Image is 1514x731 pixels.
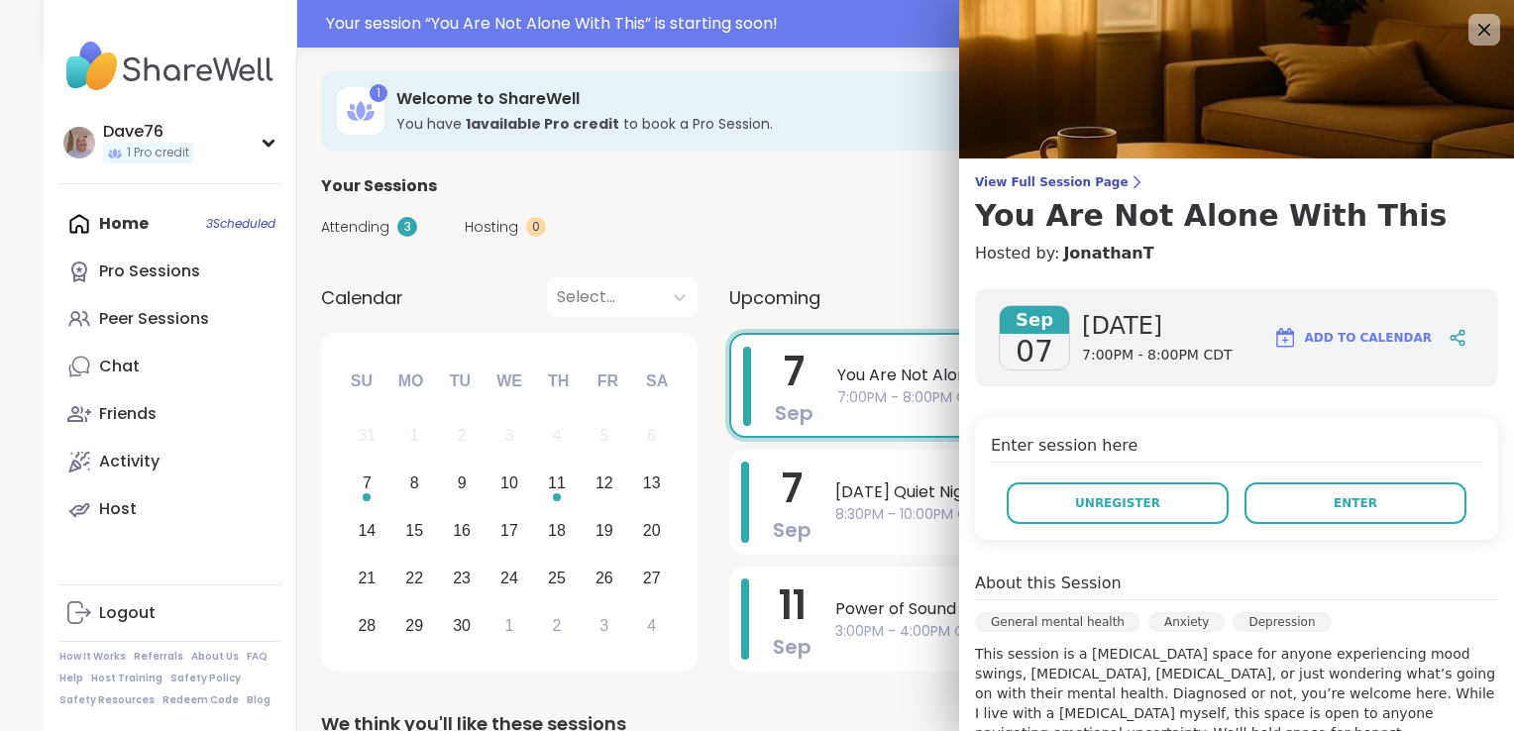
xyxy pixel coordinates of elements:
[1075,494,1160,512] span: Unregister
[393,463,436,505] div: Choose Monday, September 8th, 2025
[99,308,209,330] div: Peer Sessions
[346,510,388,553] div: Choose Sunday, September 14th, 2025
[441,415,484,458] div: Not available Tuesday, September 2nd, 2025
[1264,314,1441,362] button: Add to Calendar
[583,510,625,553] div: Choose Friday, September 19th, 2025
[466,114,619,134] b: 1 available Pro credit
[326,12,1459,36] div: Your session “ You Are Not Alone With This ” is starting soon!
[346,604,388,647] div: Choose Sunday, September 28th, 2025
[321,217,389,238] span: Attending
[1000,306,1069,334] span: Sep
[643,470,661,496] div: 13
[127,145,189,161] span: 1 Pro credit
[162,693,239,707] a: Redeem Code
[630,604,673,647] div: Choose Saturday, October 4th, 2025
[59,589,280,637] a: Logout
[465,217,518,238] span: Hosting
[441,510,484,553] div: Choose Tuesday, September 16th, 2025
[583,557,625,599] div: Choose Friday, September 26th, 2025
[346,557,388,599] div: Choose Sunday, September 21st, 2025
[1016,334,1053,369] span: 07
[837,364,1409,387] span: You Are Not Alone With This
[103,121,193,143] div: Dave76
[405,612,423,639] div: 29
[396,88,1237,110] h3: Welcome to ShareWell
[773,633,811,661] span: Sep
[453,612,471,639] div: 30
[536,415,579,458] div: Not available Thursday, September 4th, 2025
[393,557,436,599] div: Choose Monday, September 22nd, 2025
[586,360,629,403] div: Fr
[441,463,484,505] div: Choose Tuesday, September 9th, 2025
[583,463,625,505] div: Choose Friday, September 12th, 2025
[595,470,613,496] div: 12
[536,510,579,553] div: Choose Thursday, September 18th, 2025
[59,343,280,390] a: Chat
[975,572,1122,595] h4: About this Session
[363,470,372,496] div: 7
[99,451,160,472] div: Activity
[784,344,805,399] span: 7
[975,174,1498,234] a: View Full Session PageYou Are Not Alone With This
[643,517,661,544] div: 20
[536,463,579,505] div: Choose Thursday, September 11th, 2025
[537,360,581,403] div: Th
[643,565,661,591] div: 27
[358,517,376,544] div: 14
[548,565,566,591] div: 25
[393,510,436,553] div: Choose Monday, September 15th, 2025
[396,114,1237,134] h3: You have to book a Pro Session.
[775,399,813,427] span: Sep
[59,390,280,438] a: Friends
[526,217,546,237] div: 0
[488,463,531,505] div: Choose Wednesday, September 10th, 2025
[599,612,608,639] div: 3
[595,565,613,591] div: 26
[583,415,625,458] div: Not available Friday, September 5th, 2025
[410,470,419,496] div: 8
[1233,612,1331,632] div: Depression
[782,461,803,516] span: 7
[134,650,183,664] a: Referrals
[975,174,1498,190] span: View Full Session Page
[630,557,673,599] div: Choose Saturday, September 27th, 2025
[370,84,387,102] div: 1
[505,422,514,449] div: 3
[441,557,484,599] div: Choose Tuesday, September 23rd, 2025
[975,198,1498,234] h3: You Are Not Alone With This
[441,604,484,647] div: Choose Tuesday, September 30th, 2025
[835,597,1411,621] span: Power of Sound Healing: [MEDICAL_DATA]
[975,612,1140,632] div: General mental health
[321,284,403,311] span: Calendar
[393,604,436,647] div: Choose Monday, September 29th, 2025
[548,517,566,544] div: 18
[59,248,280,295] a: Pro Sessions
[647,612,656,639] div: 4
[358,422,376,449] div: 31
[59,438,280,485] a: Activity
[548,470,566,496] div: 11
[975,242,1498,265] h4: Hosted by:
[397,217,417,237] div: 3
[393,415,436,458] div: Not available Monday, September 1st, 2025
[59,32,280,101] img: ShareWell Nav Logo
[170,672,241,685] a: Safety Policy
[458,422,467,449] div: 2
[91,672,162,685] a: Host Training
[247,693,270,707] a: Blog
[1082,346,1232,365] span: 7:00PM - 8:00PM CDT
[1305,329,1432,347] span: Add to Calendar
[59,650,126,664] a: How It Works
[99,403,157,425] div: Friends
[487,360,531,403] div: We
[405,565,423,591] div: 22
[1063,242,1153,265] a: JonathanT
[346,463,388,505] div: Choose Sunday, September 7th, 2025
[59,693,155,707] a: Safety Resources
[1334,494,1377,512] span: Enter
[438,360,482,403] div: Tu
[405,517,423,544] div: 15
[1244,482,1466,524] button: Enter
[779,577,807,633] span: 11
[630,510,673,553] div: Choose Saturday, September 20th, 2025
